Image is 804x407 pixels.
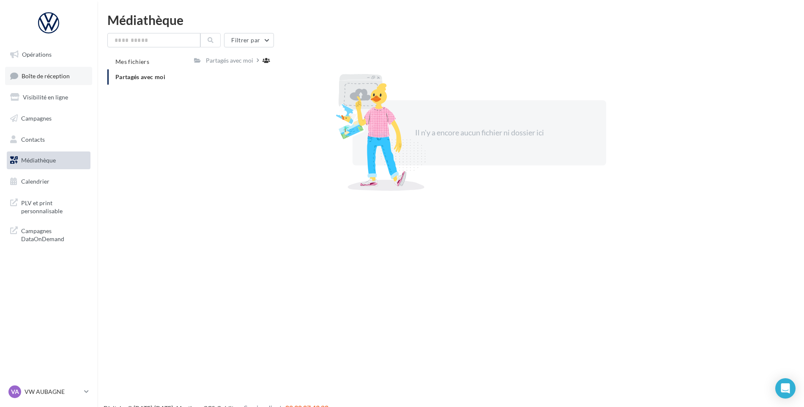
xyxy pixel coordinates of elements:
a: Boîte de réception [5,67,92,85]
div: Médiathèque [107,14,794,26]
span: Campagnes DataOnDemand [21,225,87,243]
a: Visibilité en ligne [5,88,92,106]
a: VA VW AUBAGNE [7,384,90,400]
a: Opérations [5,46,92,63]
span: Contacts [21,135,45,143]
p: VW AUBAGNE [25,388,81,396]
span: PLV et print personnalisable [21,197,87,215]
span: Visibilité en ligne [23,93,68,101]
a: Campagnes [5,110,92,127]
span: Opérations [22,51,52,58]
span: Partagés avec moi [115,73,165,80]
a: Contacts [5,131,92,148]
a: Médiathèque [5,151,92,169]
span: Médiathèque [21,157,56,164]
div: Open Intercom Messenger [775,378,796,399]
span: Campagnes [21,115,52,122]
a: PLV et print personnalisable [5,194,92,219]
a: Calendrier [5,173,92,190]
span: Il n'y a encore aucun fichier ni dossier ici [415,128,544,137]
span: Boîte de réception [22,72,70,79]
button: Filtrer par [224,33,274,47]
span: Mes fichiers [115,58,149,65]
a: Campagnes DataOnDemand [5,222,92,247]
div: Partagés avec moi [206,56,253,65]
span: VA [11,388,19,396]
span: Calendrier [21,178,49,185]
